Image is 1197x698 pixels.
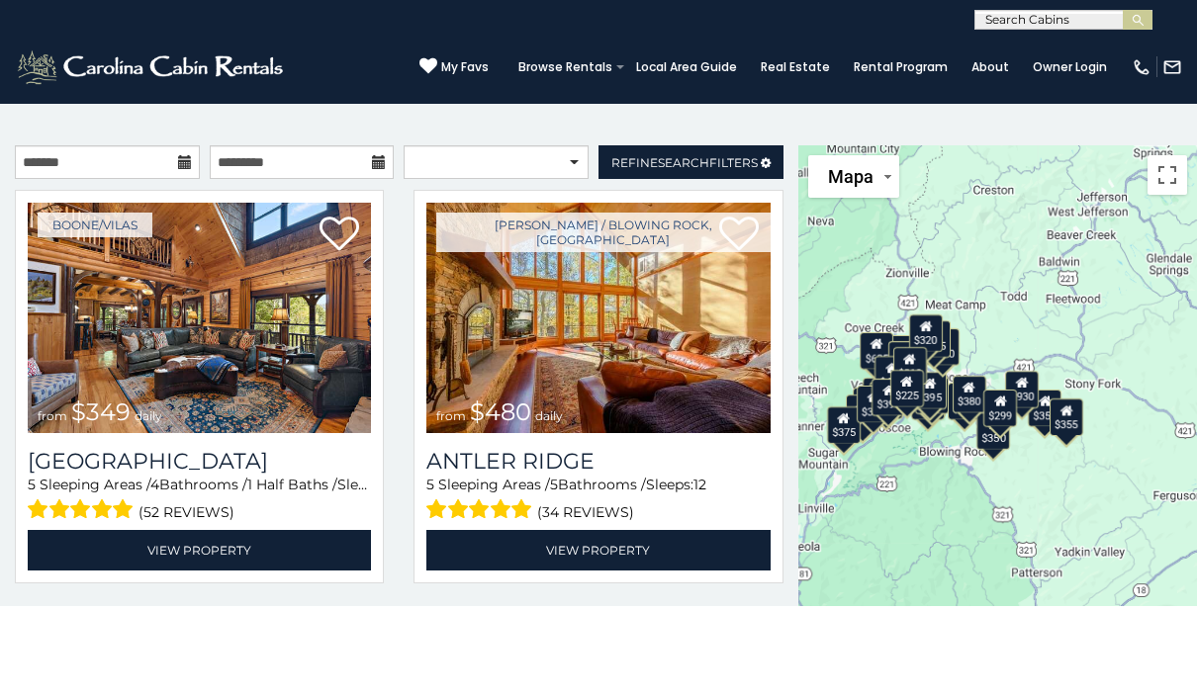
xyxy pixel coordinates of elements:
a: My Favs [419,57,489,77]
div: Sleeping Areas / Bathrooms / Sleeps: [426,475,770,525]
a: Boone/Vilas [38,213,152,237]
span: $480 [470,397,531,426]
div: $350 [977,412,1011,450]
img: White-1-2.png [15,47,289,87]
div: $565 [889,335,923,373]
span: 5 [28,476,36,493]
div: $460 [888,341,922,379]
a: Diamond Creek Lodge from $349 daily [28,203,371,433]
img: mail-regular-white.png [1162,57,1182,77]
div: $695 [948,383,981,420]
div: $299 [983,390,1017,427]
span: daily [535,408,563,423]
span: $349 [71,397,131,426]
span: 1 Half Baths / [247,476,337,493]
div: $210 [893,347,927,385]
div: $930 [1006,371,1040,408]
span: 4 [150,476,159,493]
span: from [436,408,466,423]
button: Activar o desactivar la vista de pantalla completa [1148,155,1187,195]
img: Antler Ridge [426,203,770,433]
button: Cambiar estilo del mapa [808,155,899,198]
a: Add to favorites [320,215,359,256]
span: 5 [550,476,558,493]
a: [PERSON_NAME] / Blowing Rock, [GEOGRAPHIC_DATA] [436,213,770,252]
div: $400 [864,378,897,415]
a: View Property [28,530,371,570]
span: My Favs [441,58,489,76]
div: $395 [873,379,906,416]
div: Sleeping Areas / Bathrooms / Sleeps: [28,475,371,525]
div: $355 [1050,398,1083,436]
a: About [962,53,1019,81]
span: Mapa [828,166,874,187]
img: Diamond Creek Lodge [28,203,371,433]
span: Refine Filters [611,155,758,170]
div: $395 [913,372,947,409]
a: Antler Ridge from $480 daily [426,203,770,433]
div: $325 [857,386,890,423]
a: RefineSearchFilters [598,145,783,179]
a: Rental Program [844,53,958,81]
span: from [38,408,67,423]
div: $635 [861,332,894,370]
a: Real Estate [751,53,840,81]
a: Local Area Guide [626,53,747,81]
a: [GEOGRAPHIC_DATA] [28,448,371,475]
span: Search [658,155,709,170]
span: (34 reviews) [537,499,634,525]
img: phone-regular-white.png [1132,57,1151,77]
a: Browse Rentals [508,53,622,81]
span: daily [135,408,162,423]
a: Owner Login [1023,53,1117,81]
span: 5 [426,476,434,493]
div: $380 [953,376,986,413]
div: $410 [875,356,909,393]
a: View Property [426,530,770,570]
div: $375 [827,406,861,444]
span: (52 reviews) [138,499,234,525]
div: $355 [1029,390,1062,427]
div: $320 [909,314,943,352]
div: $225 [890,370,924,407]
span: 12 [693,476,706,493]
a: Antler Ridge [426,448,770,475]
h3: Diamond Creek Lodge [28,448,371,475]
